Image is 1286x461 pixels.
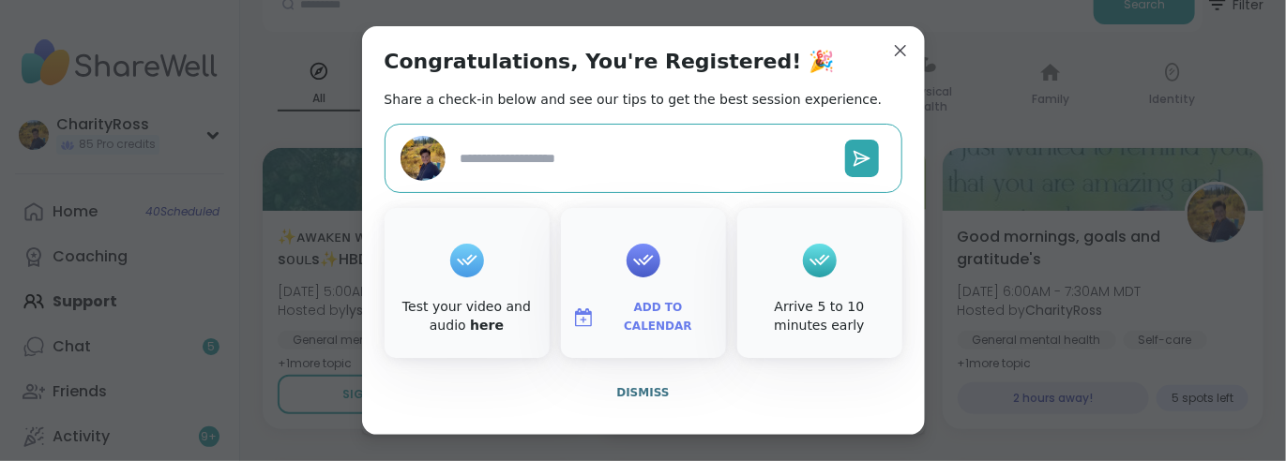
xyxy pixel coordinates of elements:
div: Arrive 5 to 10 minutes early [741,298,899,335]
h2: Share a check-in below and see our tips to get the best session experience. [385,90,883,109]
button: Add to Calendar [565,298,722,337]
img: CharityRoss [401,136,446,181]
h1: Congratulations, You're Registered! 🎉 [385,49,835,75]
span: Add to Calendar [602,299,715,335]
a: here [470,318,504,333]
div: Test your video and audio [388,298,546,335]
img: ShareWell Logomark [572,306,595,329]
button: Dismiss [385,373,902,412]
span: Dismiss [616,386,669,399]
